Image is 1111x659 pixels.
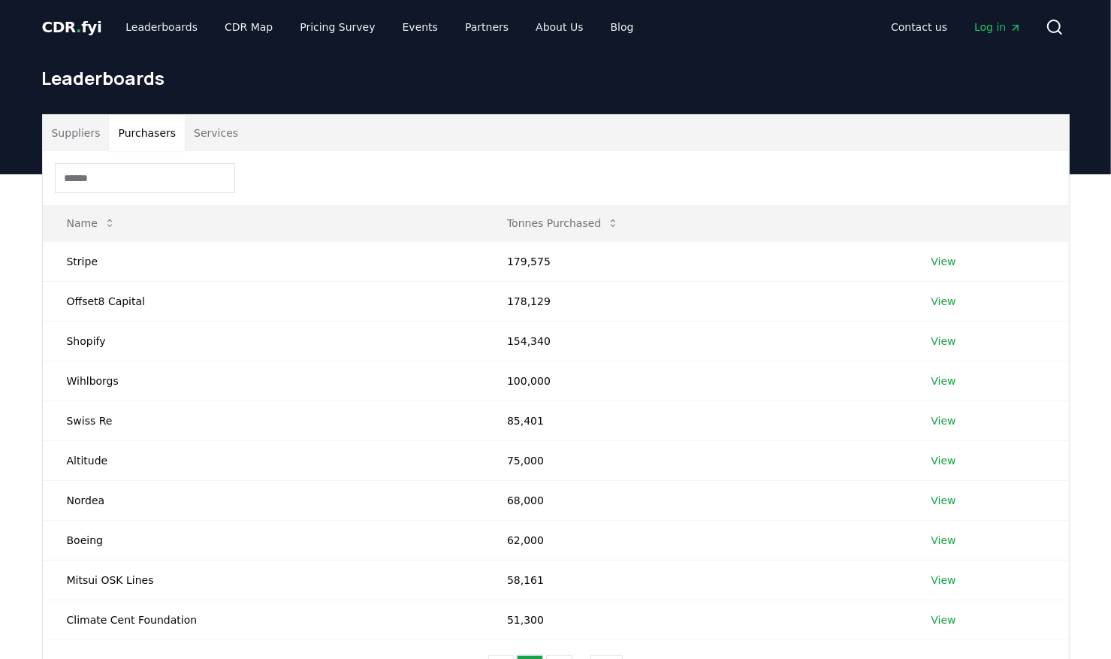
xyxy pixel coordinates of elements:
td: Stripe [43,241,484,281]
a: Contact us [879,14,959,41]
a: View [931,254,956,269]
a: View [931,573,956,588]
a: CDR Map [213,14,285,41]
td: 179,575 [483,241,907,281]
button: Name [55,208,128,238]
td: 62,000 [483,520,907,560]
h1: Leaderboards [42,66,1070,90]
td: Altitude [43,440,484,480]
nav: Main [879,14,1033,41]
td: 154,340 [483,321,907,361]
a: Leaderboards [113,14,210,41]
td: 68,000 [483,480,907,520]
td: Wihlborgs [43,361,484,401]
a: View [931,334,956,349]
td: 58,161 [483,560,907,600]
button: Tonnes Purchased [495,208,631,238]
td: Swiss Re [43,401,484,440]
a: CDR.fyi [42,17,102,38]
a: View [931,453,956,468]
a: Log in [962,14,1033,41]
td: Offset8 Capital [43,281,484,321]
td: Mitsui OSK Lines [43,560,484,600]
td: 178,129 [483,281,907,321]
td: Boeing [43,520,484,560]
a: View [931,373,956,388]
td: Nordea [43,480,484,520]
button: Suppliers [43,115,110,151]
span: . [76,18,81,36]
a: View [931,612,956,627]
nav: Main [113,14,645,41]
a: Partners [453,14,521,41]
a: View [931,413,956,428]
a: View [931,294,956,309]
button: Purchasers [109,115,185,151]
a: View [931,493,956,508]
td: Climate Cent Foundation [43,600,484,639]
td: 75,000 [483,440,907,480]
button: Services [185,115,247,151]
td: 100,000 [483,361,907,401]
span: CDR fyi [42,18,102,36]
td: 51,300 [483,600,907,639]
span: Log in [974,20,1021,35]
a: Events [391,14,450,41]
a: View [931,533,956,548]
a: About Us [524,14,595,41]
td: 85,401 [483,401,907,440]
a: Blog [599,14,646,41]
td: Shopify [43,321,484,361]
a: Pricing Survey [288,14,387,41]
